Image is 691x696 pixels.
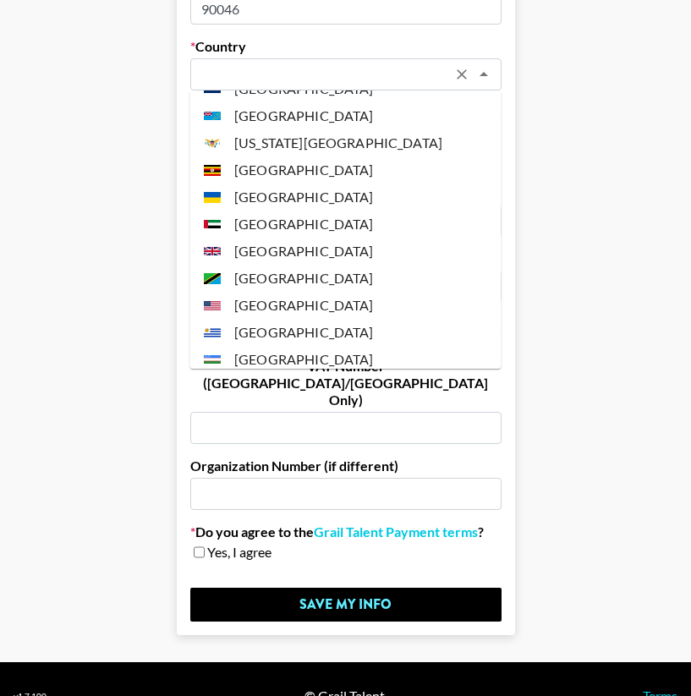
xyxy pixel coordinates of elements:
li: [GEOGRAPHIC_DATA] [190,102,502,129]
input: Save My Info [190,588,502,622]
li: [GEOGRAPHIC_DATA] [190,156,502,184]
span: Yes, I agree [207,544,271,561]
a: Grail Talent Payment terms [314,523,478,540]
li: [GEOGRAPHIC_DATA] [190,319,502,346]
li: [GEOGRAPHIC_DATA] [190,184,502,211]
li: [GEOGRAPHIC_DATA] [190,211,502,238]
li: [US_STATE][GEOGRAPHIC_DATA] [190,129,502,156]
label: VAT Number ([GEOGRAPHIC_DATA]/[GEOGRAPHIC_DATA] Only) [190,358,502,408]
li: [GEOGRAPHIC_DATA] [190,265,502,292]
li: [GEOGRAPHIC_DATA] [190,292,502,319]
label: Organization Number (if different) [190,458,502,474]
button: Close [472,63,496,86]
label: Do you agree to the ? [190,523,502,540]
label: Country [190,38,502,55]
li: [GEOGRAPHIC_DATA] [190,238,502,265]
li: [GEOGRAPHIC_DATA] [190,346,502,373]
button: Clear [450,63,474,86]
